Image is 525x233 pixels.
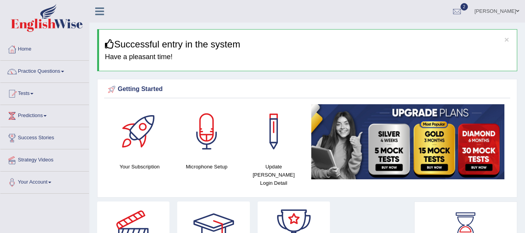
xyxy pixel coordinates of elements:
[105,39,511,49] h3: Successful entry in the system
[105,53,511,61] h4: Have a pleasant time!
[0,149,89,169] a: Strategy Videos
[177,163,237,171] h4: Microphone Setup
[0,105,89,124] a: Predictions
[110,163,169,171] h4: Your Subscription
[311,104,505,179] img: small5.jpg
[0,61,89,80] a: Practice Questions
[0,172,89,191] a: Your Account
[0,83,89,102] a: Tests
[504,35,509,44] button: ×
[106,84,508,95] div: Getting Started
[460,3,468,11] span: 2
[244,163,303,187] h4: Update [PERSON_NAME] Login Detail
[0,127,89,147] a: Success Stories
[0,39,89,58] a: Home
